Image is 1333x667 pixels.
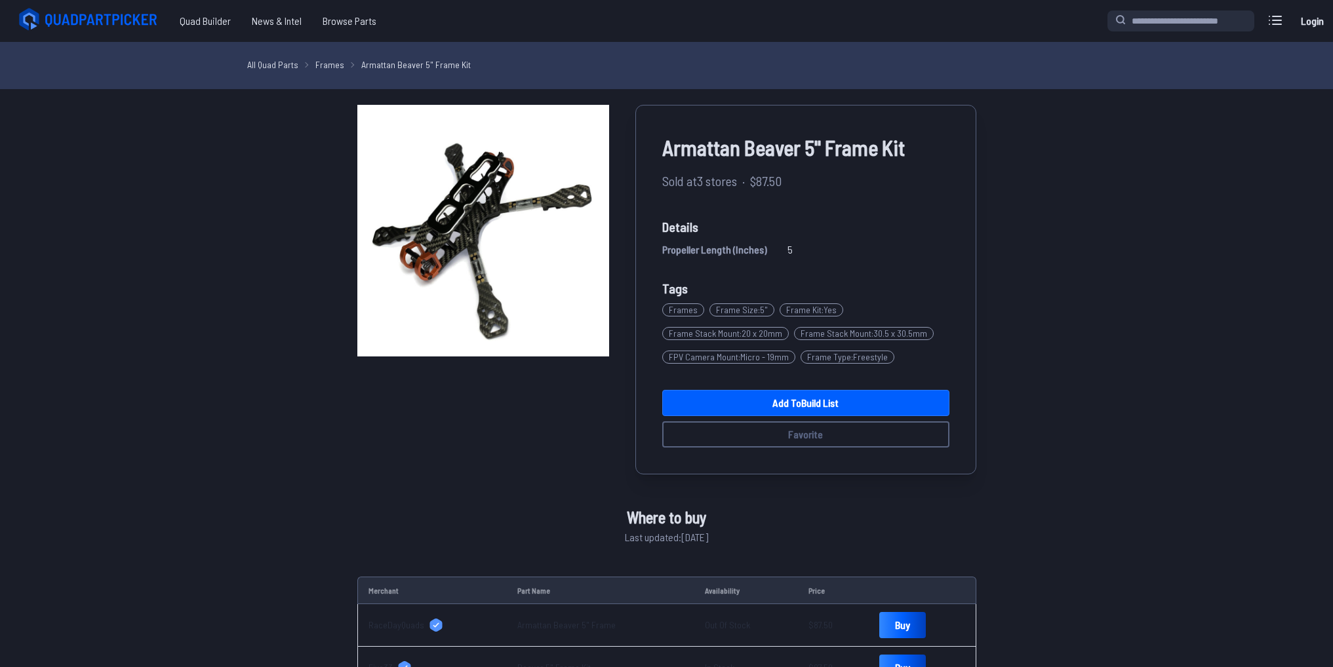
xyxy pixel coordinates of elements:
[662,280,688,296] span: Tags
[794,327,934,340] span: Frame Stack Mount : 30.5 x 30.5mm
[241,8,312,34] a: News & Intel
[780,303,843,316] span: Frame Kit : Yes
[750,171,782,191] span: $87.50
[787,242,793,257] span: 5
[694,604,798,647] td: Out Of Stock
[507,577,694,604] td: Part Name
[801,351,894,364] span: Frame Type : Freestyle
[312,8,387,34] a: Browse Parts
[798,604,869,647] td: $87.50
[627,506,706,529] span: Where to buy
[517,619,616,630] a: Armattan Beaver 5" Frame
[662,303,704,316] span: Frames
[662,421,949,448] button: Favorite
[662,327,789,340] span: Frame Stack Mount : 20 x 20mm
[794,322,939,345] a: Frame Stack Mount:30.5 x 30.5mm
[662,132,949,163] span: Armattan Beaver 5" Frame Kit
[662,345,801,369] a: FPV Camera Mount:Micro - 19mm
[368,619,497,632] a: RaceDayQuads
[801,345,900,369] a: Frame Type:Freestyle
[247,58,298,71] a: All Quad Parts
[357,105,609,356] img: image
[1296,8,1328,34] a: Login
[662,171,737,191] span: Sold at 3 stores
[780,298,848,322] a: Frame Kit:Yes
[315,58,344,71] a: Frames
[798,577,869,604] td: Price
[709,298,780,322] a: Frame Size:5"
[662,390,949,416] a: Add toBuild List
[662,351,795,364] span: FPV Camera Mount : Micro - 19mm
[662,322,794,345] a: Frame Stack Mount:20 x 20mm
[694,577,798,604] td: Availability
[169,8,241,34] a: Quad Builder
[368,619,424,632] span: RaceDayQuads
[625,529,708,545] span: Last updated: [DATE]
[361,58,471,71] a: Armattan Beaver 5" Frame Kit
[709,303,774,316] span: Frame Size : 5"
[357,577,507,604] td: Merchant
[662,298,709,322] a: Frames
[662,217,949,237] span: Details
[879,612,926,638] a: Buy
[662,242,767,257] span: Propeller Length (Inches)
[742,171,745,191] span: ·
